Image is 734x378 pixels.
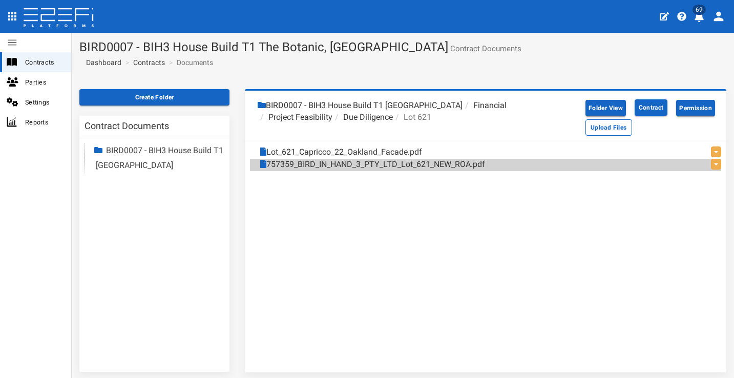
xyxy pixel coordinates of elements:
span: Dashboard [82,58,121,67]
span: Contracts [25,56,63,68]
li: Financial [463,100,507,112]
a: Dashboard [82,57,121,68]
li: Project Feasibility [258,112,332,123]
a: Contracts [133,57,165,68]
a: Contract [628,96,674,119]
li: Lot 621 [393,112,431,123]
li: Due Diligence [332,112,393,123]
span: Settings [25,96,63,108]
button: Permission [676,100,715,116]
h3: Contract Documents [85,121,169,131]
h1: BIRD0007 - BIH3 House Build T1 The Botanic, [GEOGRAPHIC_DATA] [79,40,726,54]
button: Create Folder [79,89,229,106]
a: Lot_621_Capricco_22_Oakland_Facade.pdf [260,146,422,158]
a: 757359_BIRD_IN_HAND_3_PTY_LTD_Lot_621_NEW_ROA.pdf [260,159,485,171]
button: Contract [635,99,667,116]
li: Documents [166,57,213,68]
span: Reports [25,116,63,128]
span: Parties [25,76,63,88]
a: BIRD0007 - BIH3 House Build T1 [GEOGRAPHIC_DATA] [96,145,223,170]
button: Upload Files [585,119,632,136]
small: Contract Documents [448,45,521,53]
button: Folder View [585,100,626,116]
li: BIRD0007 - BIH3 House Build T1 [GEOGRAPHIC_DATA] [258,100,463,112]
